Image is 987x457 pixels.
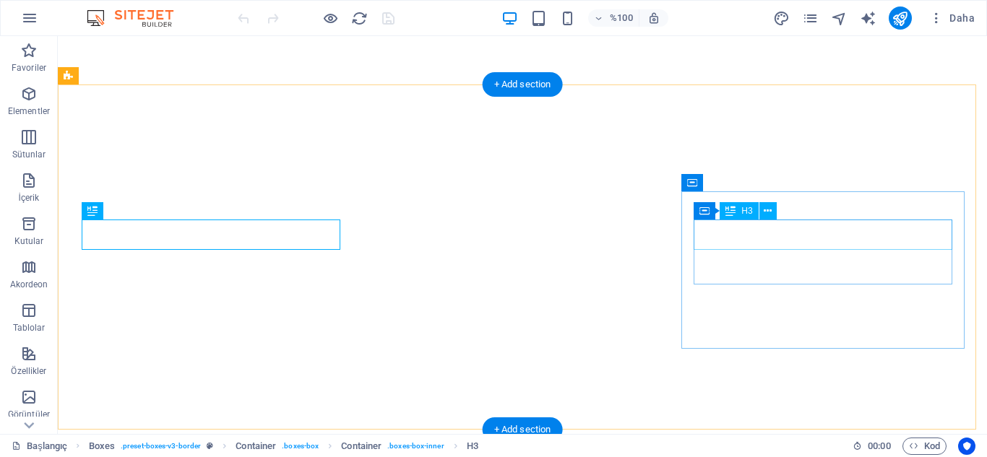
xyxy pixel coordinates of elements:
font: Kod [924,440,940,451]
button: yayınlamak [889,6,912,30]
button: metin_oluşturucu [860,9,877,27]
i: Tasarım (Ctrl+Alt+Y) [773,10,790,27]
i: Sayfayı yeniden yükle [351,10,368,27]
h6: Oturum süresi [853,438,891,455]
font: Elementler [8,106,50,116]
button: Kullanıcı merkezli [958,438,975,455]
font: Kutular [14,236,44,246]
span: . boxes-box [282,438,319,455]
font: Başlangıç [27,440,67,451]
font: Sütunlar [12,149,46,160]
div: + Add section [483,72,563,97]
img: Editör Logosu [83,9,191,27]
i: Navigatör [831,10,848,27]
font: Favoriler [12,63,46,73]
i: Yayınla [892,10,908,27]
font: İçerik [18,193,39,203]
span: H3 [741,206,752,215]
span: Click to select. Double-click to edit [89,438,115,455]
i: This element is a customizable preset [207,442,213,450]
font: Görüntüler [8,409,50,419]
font: 00 [880,440,890,451]
button: Önizleme modundan çıkıp düzenlemeye devam etmek için buraya tıklayın [322,9,339,27]
font: Tablolar [13,323,46,333]
i: Yeniden boyutlandırma sırasında seçilen cihaza uyacak şekilde yakınlaştırma seviyesi otomatik ola... [647,12,660,25]
i: Yapay Zeka Yazarı [860,10,876,27]
button: tasarım [773,9,790,27]
a: Seçimi iptal etmek için tıklayın. Sayfaları açmak için çift tıklayın. [12,438,67,455]
button: yeniden yükle [350,9,368,27]
nav: ekmek kırıntısı [89,438,478,455]
div: + Add section [483,417,563,442]
button: %100 [588,9,639,27]
button: sayfalar [802,9,819,27]
font: : [878,440,880,451]
font: 00 [868,440,878,451]
font: Özellikler [11,366,46,376]
span: Click to select. Double-click to edit [236,438,276,455]
span: . preset-boxes-v3-border [121,438,201,455]
font: %100 [610,12,632,23]
button: Kod [902,438,947,455]
span: Click to select. Double-click to edit [467,438,478,455]
span: Click to select. Double-click to edit [341,438,382,455]
span: . boxes-box-inner [387,438,444,455]
i: Sayfalar (Ctrl+Alt+S) [802,10,819,27]
font: Akordeon [10,279,48,290]
button: Daha [923,6,980,30]
font: Daha [949,12,975,24]
button: gezgin [831,9,848,27]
